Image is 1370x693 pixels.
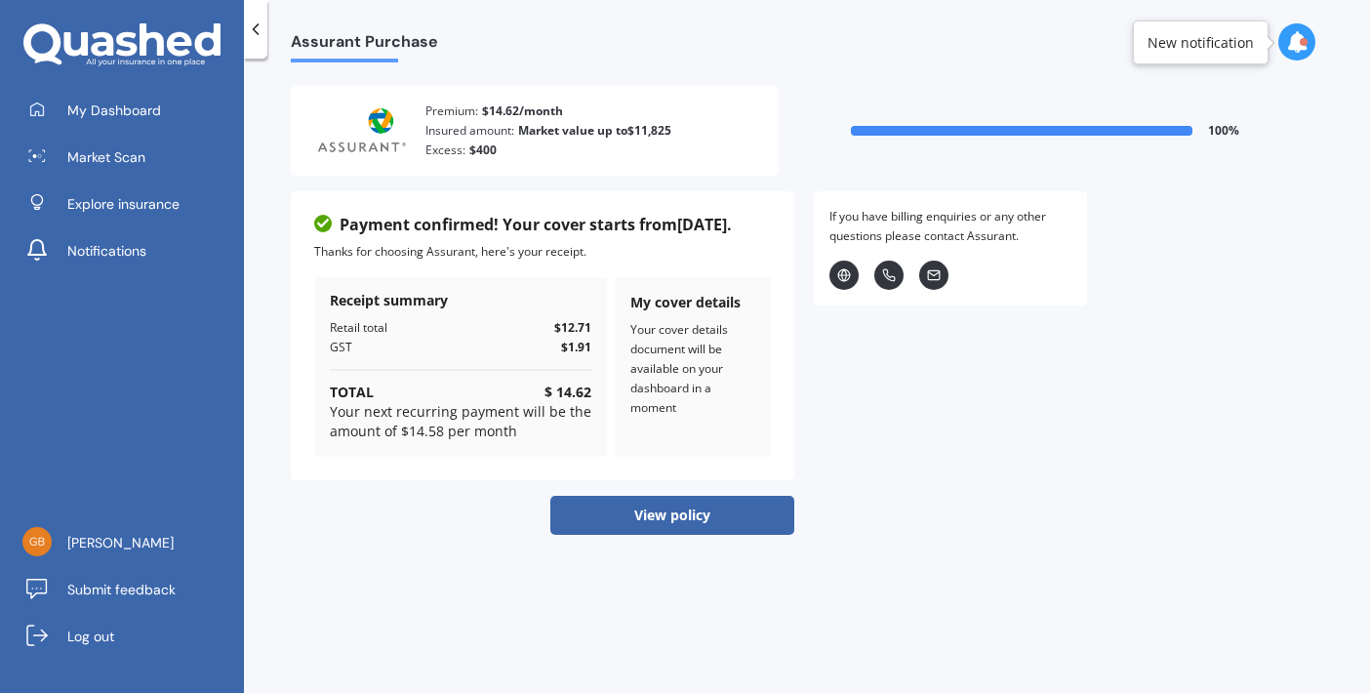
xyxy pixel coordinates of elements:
[330,338,352,357] div: GST
[482,102,563,121] b: $14.62/ month
[67,580,176,599] span: Submit feedback
[15,91,244,130] a: My Dashboard
[291,32,438,59] span: Assurant Purchase
[425,102,478,121] span: Premium:
[15,184,244,224] a: Explore insurance
[67,147,145,167] span: Market Scan
[330,291,591,310] div: Receipt summary
[518,121,671,141] b: Market value up to $ 11,825
[67,533,174,552] span: [PERSON_NAME]
[1208,121,1239,141] span: 100 %
[314,243,586,260] span: Thanks for choosing Assurant, here's your receipt.
[330,318,387,338] div: Retail total
[67,241,146,261] span: Notifications
[330,402,591,441] p: Your next recurring payment will be the amount of $14.58 per month
[630,320,755,418] div: Your cover details document will be available on your dashboard in a moment
[15,617,244,656] a: Log out
[340,215,732,234] span: Payment confirmed! Your cover starts from [DATE] .
[15,138,244,177] a: Market Scan
[67,101,161,120] span: My Dashboard
[544,383,591,402] div: $ 14.62
[561,338,591,357] div: $1.91
[15,523,244,562] a: [PERSON_NAME]
[1148,33,1254,53] div: New notification
[630,293,755,312] div: My cover details
[15,231,244,270] a: Notifications
[469,141,497,160] b: $400
[22,527,52,556] img: a097608c5b04b0ff7175c218ff0a1b95
[425,121,514,141] span: Insured amount:
[314,106,410,155] img: Protecta
[67,194,180,214] span: Explore insurance
[554,318,591,338] div: $12.71
[550,496,794,535] button: View policy
[425,141,465,160] span: Excess:
[67,627,114,646] span: Log out
[15,570,244,609] a: Submit feedback
[330,383,374,402] div: TOTAL
[829,207,1071,246] div: If you have billing enquiries or any other questions please contact Assurant .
